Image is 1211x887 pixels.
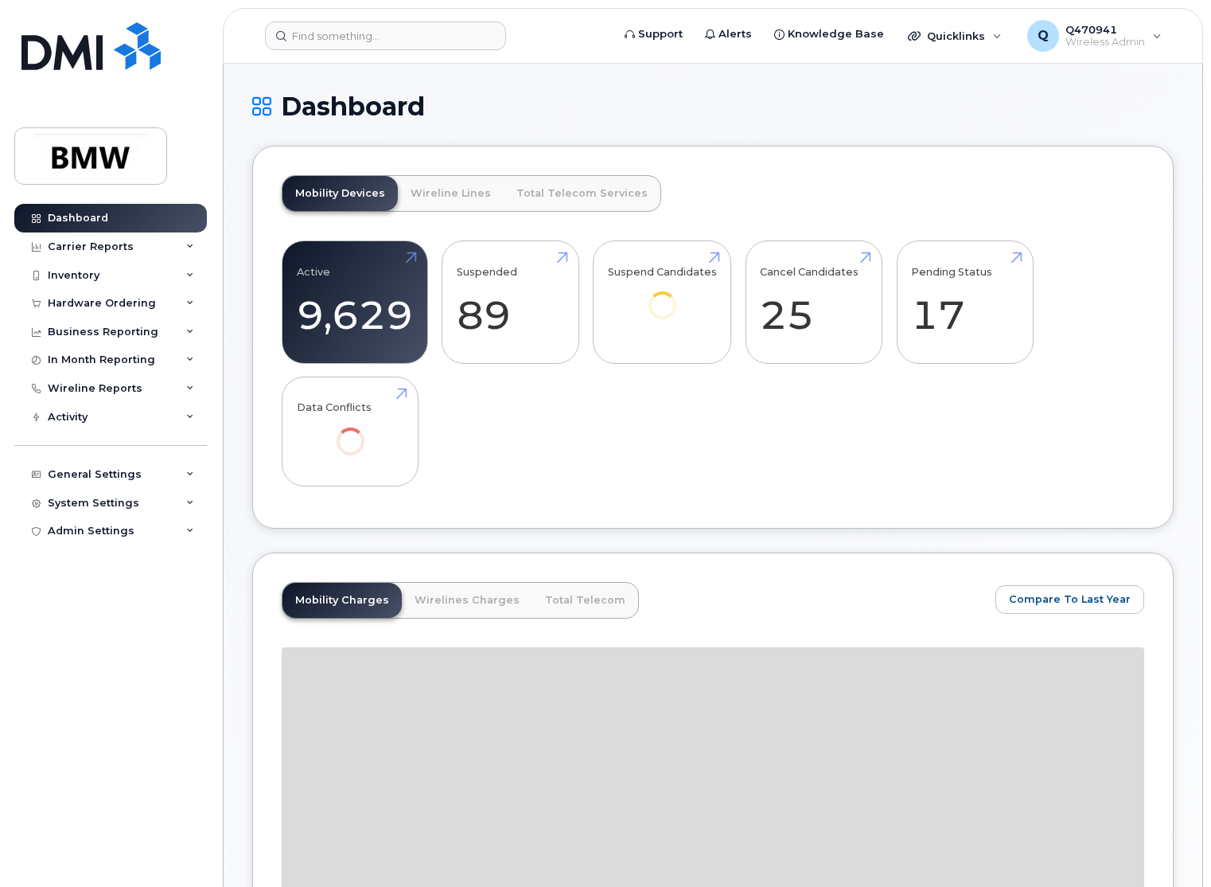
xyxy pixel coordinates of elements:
[608,250,717,342] a: Suspend Candidates
[297,250,413,355] a: Active 9,629
[1009,592,1131,607] span: Compare To Last Year
[457,250,564,355] a: Suspended 89
[402,583,532,618] a: Wirelines Charges
[282,176,398,211] a: Mobility Devices
[398,176,504,211] a: Wireline Lines
[504,176,660,211] a: Total Telecom Services
[282,583,402,618] a: Mobility Charges
[532,583,638,618] a: Total Telecom
[252,92,1174,120] h1: Dashboard
[995,585,1144,614] button: Compare To Last Year
[297,385,404,477] a: Data Conflicts
[911,250,1018,355] a: Pending Status 17
[760,250,867,355] a: Cancel Candidates 25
